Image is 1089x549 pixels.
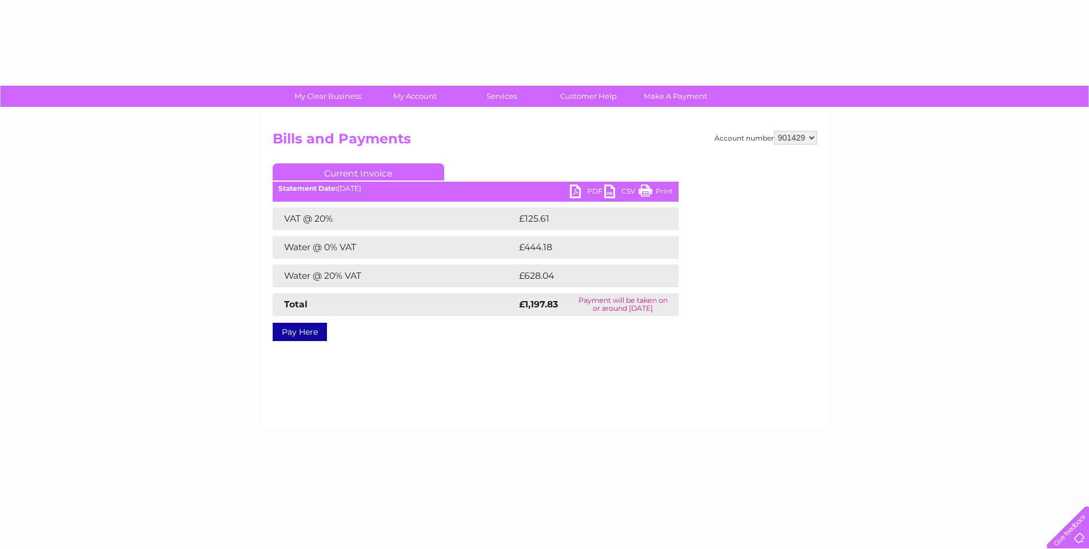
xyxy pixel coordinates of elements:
strong: £1,197.83 [519,299,558,310]
a: Pay Here [273,323,327,341]
a: Customer Help [541,86,636,107]
td: Water @ 20% VAT [273,265,516,287]
a: Make A Payment [628,86,723,107]
a: Services [454,86,549,107]
td: £444.18 [516,236,658,259]
h2: Bills and Payments [273,131,817,153]
a: My Clear Business [281,86,375,107]
div: [DATE] [273,185,679,193]
td: Payment will be taken on or around [DATE] [568,293,678,316]
a: CSV [604,185,639,201]
td: VAT @ 20% [273,207,516,230]
b: Statement Date: [278,184,337,193]
a: My Account [368,86,462,107]
a: Current Invoice [273,163,444,181]
a: PDF [570,185,604,201]
td: Water @ 0% VAT [273,236,516,259]
a: Print [639,185,673,201]
td: £628.04 [516,265,659,287]
td: £125.61 [516,207,656,230]
strong: Total [284,299,308,310]
div: Account number [715,131,817,145]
